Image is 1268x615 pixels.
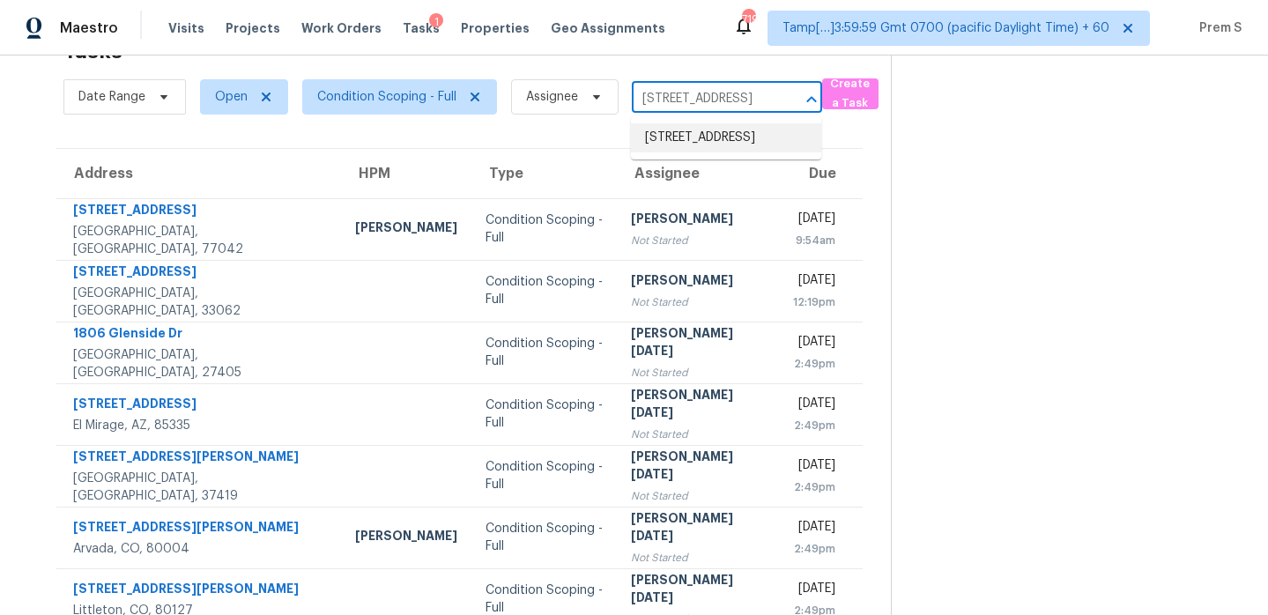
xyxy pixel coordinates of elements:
input: Search by address [632,85,773,113]
div: El Mirage, AZ, 85335 [73,417,327,434]
div: [GEOGRAPHIC_DATA], [GEOGRAPHIC_DATA], 33062 [73,285,327,320]
div: [GEOGRAPHIC_DATA], [GEOGRAPHIC_DATA], 27405 [73,346,327,382]
div: Condition Scoping - Full [486,273,604,308]
div: [PERSON_NAME][DATE] [631,448,764,487]
span: Work Orders [301,19,382,37]
div: Condition Scoping - Full [486,458,604,493]
span: Geo Assignments [551,19,665,37]
span: Date Range [78,88,145,106]
div: [PERSON_NAME][DATE] [631,386,764,426]
div: [DATE] [793,580,835,602]
div: [STREET_ADDRESS][PERSON_NAME] [73,518,327,540]
div: [PERSON_NAME][DATE] [631,324,764,364]
div: Condition Scoping - Full [486,396,604,432]
span: Open [215,88,248,106]
div: Arvada, CO, 80004 [73,540,327,558]
button: Create a Task [822,78,879,109]
div: 1 [429,13,443,31]
th: Type [471,149,618,198]
div: Not Started [631,549,764,567]
li: [STREET_ADDRESS] [631,123,821,152]
div: [STREET_ADDRESS] [73,263,327,285]
div: Condition Scoping - Full [486,211,604,247]
div: 2:49pm [793,540,835,558]
span: Projects [226,19,280,37]
div: 9:54am [793,232,835,249]
div: Not Started [631,426,764,443]
span: Properties [461,19,530,37]
span: Tamp[…]3:59:59 Gmt 0700 (pacific Daylight Time) + 60 [782,19,1109,37]
div: [PERSON_NAME] [355,219,457,241]
span: Maestro [60,19,118,37]
div: Not Started [631,364,764,382]
div: 2:49pm [793,478,835,496]
div: [DATE] [793,210,835,232]
div: [PERSON_NAME][DATE] [631,509,764,549]
div: [DATE] [793,518,835,540]
span: Assignee [526,88,578,106]
div: 12:19pm [793,293,835,311]
span: Create a Task [831,74,870,115]
th: Address [56,149,341,198]
div: [GEOGRAPHIC_DATA], [GEOGRAPHIC_DATA], 77042 [73,223,327,258]
div: Not Started [631,232,764,249]
div: [PERSON_NAME] [355,527,457,549]
div: [GEOGRAPHIC_DATA], [GEOGRAPHIC_DATA], 37419 [73,470,327,505]
h2: Tasks [63,42,122,60]
div: 719 [742,11,754,28]
span: Tasks [403,22,440,34]
div: Condition Scoping - Full [486,520,604,555]
div: [STREET_ADDRESS] [73,201,327,223]
div: 2:49pm [793,417,835,434]
div: Not Started [631,293,764,311]
div: [DATE] [793,395,835,417]
div: [PERSON_NAME][DATE] [631,571,764,611]
th: HPM [341,149,471,198]
div: [DATE] [793,456,835,478]
th: Assignee [617,149,778,198]
button: Close [799,87,824,112]
span: Prem S [1192,19,1242,37]
div: [PERSON_NAME] [631,210,764,232]
div: 2:49pm [793,355,835,373]
div: [STREET_ADDRESS][PERSON_NAME] [73,580,327,602]
div: Condition Scoping - Full [486,335,604,370]
span: Visits [168,19,204,37]
div: [STREET_ADDRESS] [73,395,327,417]
div: [DATE] [793,333,835,355]
div: [STREET_ADDRESS][PERSON_NAME] [73,448,327,470]
div: [DATE] [793,271,835,293]
div: Not Started [631,487,764,505]
th: Due [779,149,863,198]
div: 1806 Glenside Dr [73,324,327,346]
span: Condition Scoping - Full [317,88,456,106]
div: [PERSON_NAME] [631,271,764,293]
